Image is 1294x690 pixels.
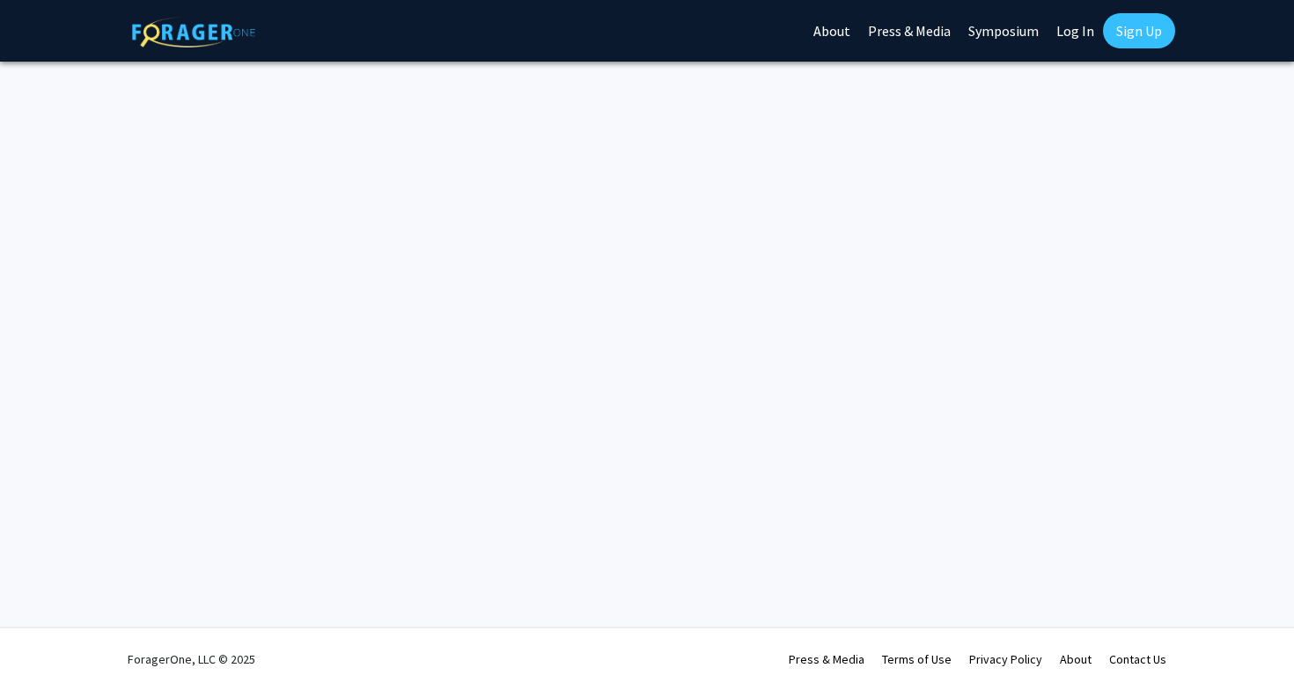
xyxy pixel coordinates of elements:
a: Sign Up [1103,13,1175,48]
a: Contact Us [1109,651,1166,667]
a: Privacy Policy [969,651,1042,667]
a: Terms of Use [882,651,952,667]
div: ForagerOne, LLC © 2025 [128,628,255,690]
a: About [1060,651,1092,667]
img: ForagerOne Logo [132,17,255,48]
a: Press & Media [789,651,864,667]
